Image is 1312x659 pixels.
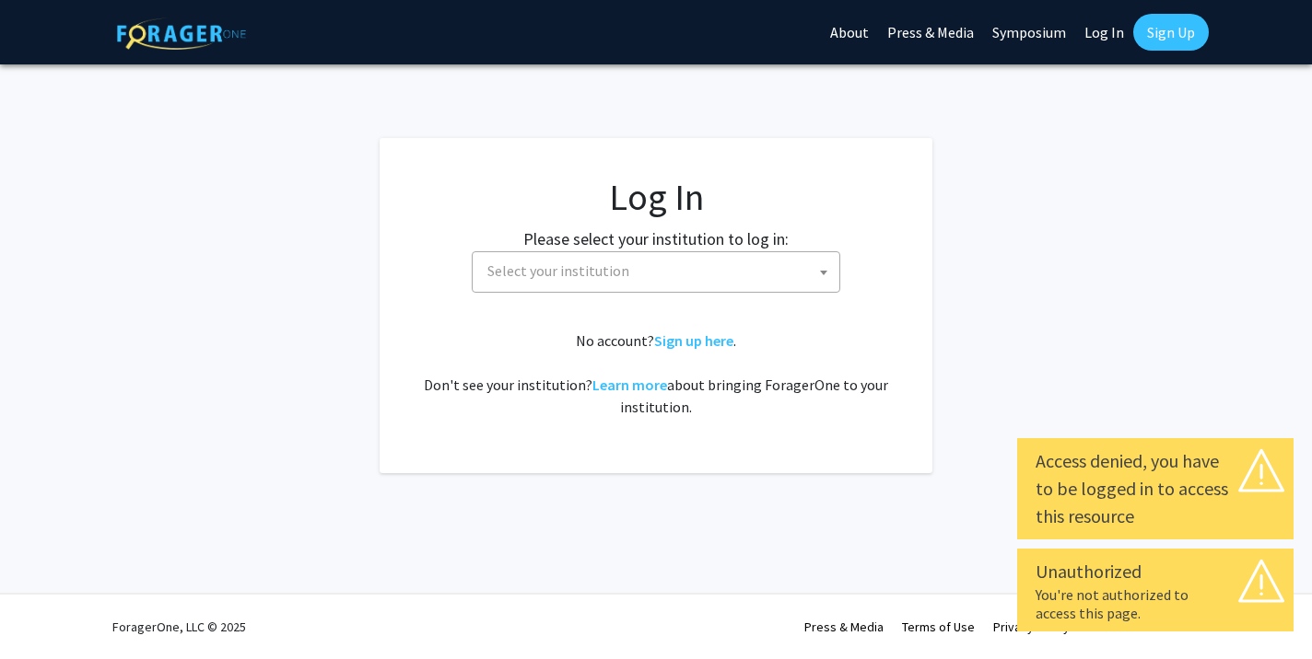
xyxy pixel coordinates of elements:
div: You're not authorized to access this page. [1036,585,1275,622]
a: Terms of Use [902,619,975,635]
div: Unauthorized [1036,558,1275,585]
a: Sign Up [1133,14,1209,51]
h1: Log In [416,175,896,219]
a: Learn more about bringing ForagerOne to your institution [592,376,667,394]
a: Privacy Policy [993,619,1070,635]
label: Please select your institution to log in: [523,226,789,251]
div: No account? . Don't see your institution? about bringing ForagerOne to your institution. [416,329,896,418]
img: ForagerOne Logo [117,17,246,50]
div: Access denied, you have to be logged in to access this resource [1036,447,1275,530]
a: Sign up here [654,331,733,350]
a: Press & Media [804,619,884,635]
div: ForagerOne, LLC © 2025 [112,595,246,659]
span: Select your institution [480,252,839,290]
span: Select your institution [472,251,840,293]
span: Select your institution [487,261,629,280]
